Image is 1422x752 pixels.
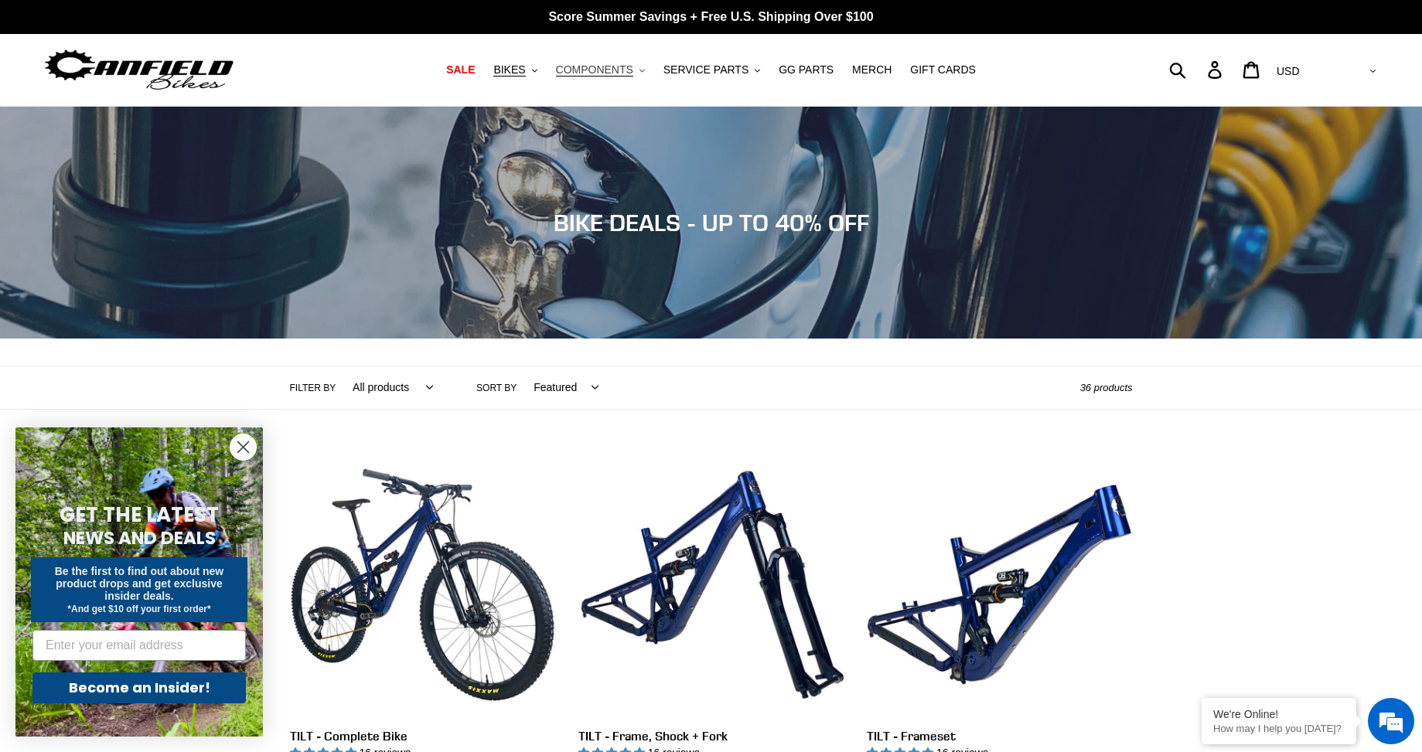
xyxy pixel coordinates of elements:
span: BIKES [493,63,525,77]
span: GET THE LATEST [60,501,219,529]
div: Chat with us now [104,87,283,107]
div: Minimize live chat window [254,8,291,45]
button: SERVICE PARTS [656,60,768,80]
img: Canfield Bikes [43,46,236,94]
button: BIKES [486,60,544,80]
div: We're Online! [1213,708,1345,720]
span: MERCH [852,63,892,77]
a: MERCH [844,60,899,80]
input: Search [1178,53,1217,87]
span: Be the first to find out about new product drops and get exclusive insider deals. [55,565,224,602]
span: SERVICE PARTS [663,63,749,77]
button: Become an Insider! [32,672,246,703]
span: *And get $10 off your first order* [67,604,210,614]
img: d_696896380_company_1647369064580_696896380 [49,77,88,116]
textarea: Type your message and hit 'Enter' [8,422,295,476]
a: SALE [438,60,483,80]
p: How may I help you today? [1213,723,1345,734]
div: Navigation go back [17,85,40,108]
button: Close dialog [230,434,257,461]
span: GG PARTS [779,63,834,77]
label: Sort by [476,381,517,395]
label: Filter by [290,381,336,395]
span: GIFT CARDS [910,63,976,77]
span: BIKE DEALS - UP TO 40% OFF [554,209,869,236]
button: COMPONENTS [548,60,653,80]
input: Enter your email address [32,630,246,661]
span: SALE [446,63,475,77]
a: GG PARTS [771,60,841,80]
span: NEWS AND DEALS [63,526,216,550]
span: We're online! [90,195,213,351]
a: GIFT CARDS [902,60,984,80]
span: 36 products [1080,382,1133,393]
span: COMPONENTS [556,63,633,77]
